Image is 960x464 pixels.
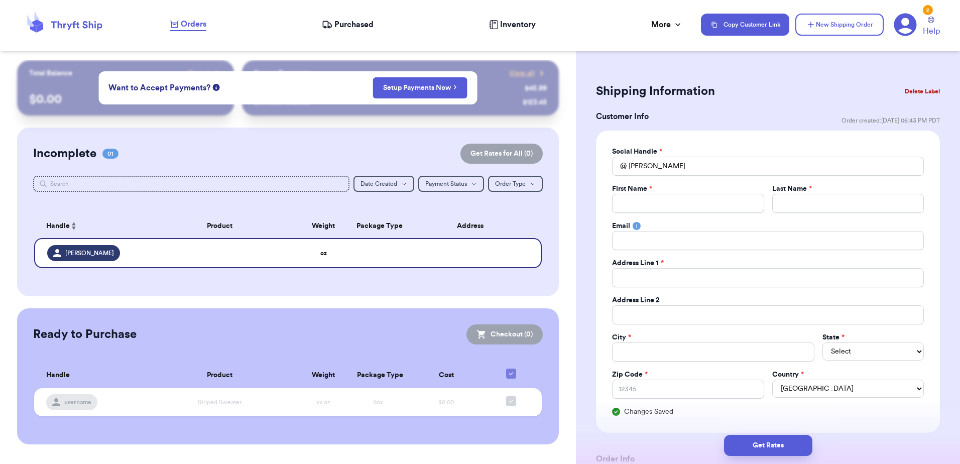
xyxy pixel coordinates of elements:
[170,18,206,31] a: Orders
[509,68,547,78] a: View all
[612,332,631,342] label: City
[438,399,454,405] span: $0.00
[612,221,630,231] label: Email
[612,157,627,176] div: @
[64,398,91,406] span: username
[612,295,660,305] label: Address Line 2
[795,14,884,36] button: New Shipping Order
[350,214,405,238] th: Package Type
[612,370,648,380] label: Zip Code
[612,380,764,399] input: 12345
[923,25,940,37] span: Help
[509,68,535,78] span: View all
[29,68,72,78] p: Total Balance
[70,220,78,232] button: Sort ascending
[334,19,374,31] span: Purchased
[361,181,397,187] span: Date Created
[405,214,542,238] th: Address
[46,221,70,231] span: Handle
[525,83,547,93] div: $ 45.99
[425,181,467,187] span: Payment Status
[33,176,349,192] input: Search
[701,14,789,36] button: Copy Customer Link
[351,363,406,388] th: Package Type
[612,258,664,268] label: Address Line 1
[772,184,812,194] label: Last Name
[102,149,118,159] span: 01
[523,97,547,107] div: $ 123.45
[188,68,210,78] span: Payout
[495,181,526,187] span: Order Type
[460,144,543,164] button: Get Rates for All (0)
[624,407,673,417] span: Changes Saved
[144,214,296,238] th: Product
[488,176,543,192] button: Order Type
[596,83,715,99] h2: Shipping Information
[254,68,310,78] p: Recent Payments
[296,214,351,238] th: Weight
[842,117,940,125] span: Order created: [DATE] 06:43 PM PDT
[373,399,383,405] span: Box
[296,363,351,388] th: Weight
[316,399,330,405] span: xx oz
[65,249,114,257] span: [PERSON_NAME]
[923,5,933,15] div: 2
[373,77,467,98] button: Setup Payments Now
[612,184,652,194] label: First Name
[181,18,206,30] span: Orders
[405,363,487,388] th: Cost
[198,399,242,405] span: Striped Sweater
[108,82,210,94] span: Want to Accept Payments?
[466,324,543,344] button: Checkout (0)
[322,19,374,31] a: Purchased
[33,146,96,162] h2: Incomplete
[383,83,457,93] a: Setup Payments Now
[651,19,683,31] div: More
[596,110,649,123] h3: Customer Info
[894,13,917,36] a: 2
[923,17,940,37] a: Help
[46,370,70,381] span: Handle
[901,80,944,102] button: Delete Label
[33,326,137,342] h2: Ready to Purchase
[772,370,804,380] label: Country
[822,332,845,342] label: State
[612,147,662,157] label: Social Handle
[500,19,536,31] span: Inventory
[489,19,536,31] a: Inventory
[724,435,812,456] button: Get Rates
[29,91,221,107] p: $ 0.00
[320,250,327,256] strong: oz
[144,363,296,388] th: Product
[188,68,222,78] a: Payout
[353,176,414,192] button: Date Created
[418,176,484,192] button: Payment Status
